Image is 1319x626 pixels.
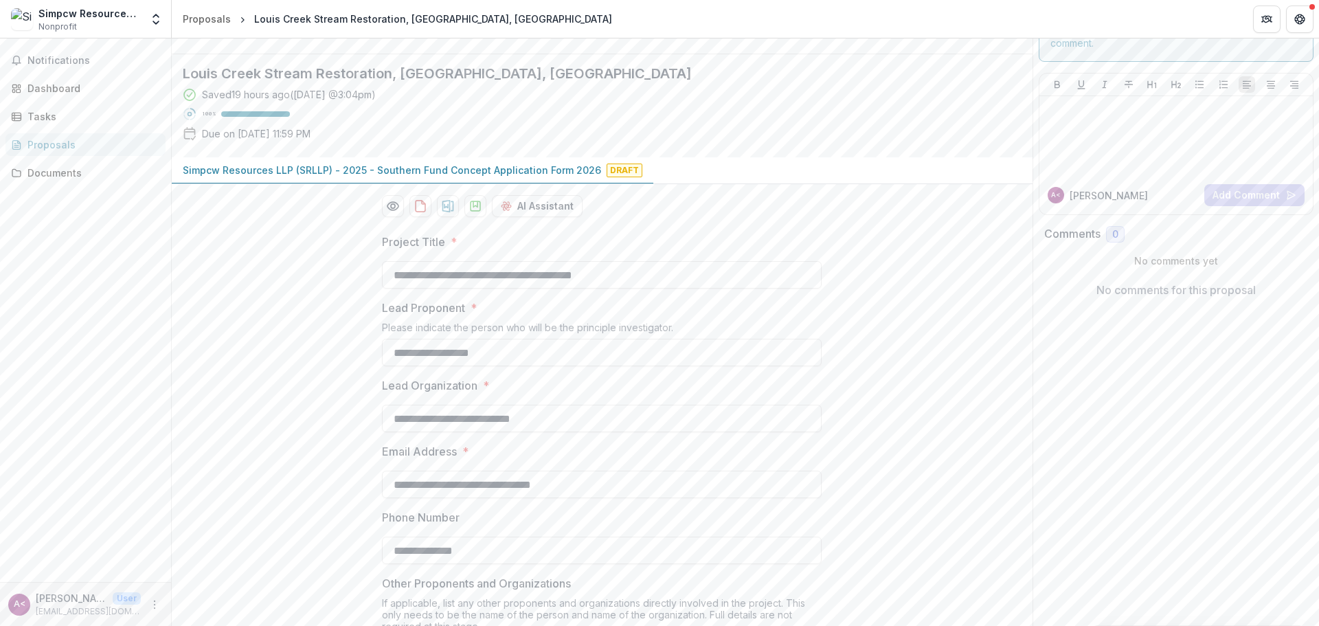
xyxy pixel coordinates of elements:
[409,195,431,217] button: download-proposal
[5,133,166,156] a: Proposals
[1051,192,1061,199] div: Alexandras Terrick <aterrick@simpcwresourcesgroup.com>
[1096,76,1113,93] button: Italicize
[1239,76,1255,93] button: Align Left
[202,109,216,119] p: 100 %
[1286,76,1303,93] button: Align Right
[1070,188,1148,203] p: [PERSON_NAME]
[1096,282,1256,298] p: No comments for this proposal
[5,49,166,71] button: Notifications
[382,377,477,394] p: Lead Organization
[14,600,25,609] div: Alexandras Terrick <aterrick@simpcwresourcesgroup.com>
[183,12,231,26] div: Proposals
[36,605,141,618] p: [EMAIL_ADDRESS][DOMAIN_NAME]
[202,126,311,141] p: Due on [DATE] 11:59 PM
[177,9,618,29] nav: breadcrumb
[382,509,460,526] p: Phone Number
[1144,76,1160,93] button: Heading 1
[1112,229,1118,241] span: 0
[1120,76,1137,93] button: Strike
[146,596,163,613] button: More
[1215,76,1232,93] button: Ordered List
[1044,227,1101,241] h2: Comments
[36,591,107,605] p: [PERSON_NAME] <[EMAIL_ADDRESS][DOMAIN_NAME]>
[183,65,1000,82] h2: Louis Creek Stream Restoration, [GEOGRAPHIC_DATA], [GEOGRAPHIC_DATA]
[382,443,457,460] p: Email Address
[382,234,445,250] p: Project Title
[5,161,166,184] a: Documents
[492,195,583,217] button: AI Assistant
[1191,76,1208,93] button: Bullet List
[1049,76,1066,93] button: Bold
[27,55,160,67] span: Notifications
[177,9,236,29] a: Proposals
[113,592,141,605] p: User
[464,195,486,217] button: download-proposal
[382,300,465,316] p: Lead Proponent
[38,6,141,21] div: Simpcw Resources LLP (SRLLP)
[607,164,642,177] span: Draft
[1253,5,1281,33] button: Partners
[1286,5,1314,33] button: Get Help
[183,163,601,177] p: Simpcw Resources LLP (SRLLP) - 2025 - Southern Fund Concept Application Form 2026
[27,166,155,180] div: Documents
[382,575,571,592] p: Other Proponents and Organizations
[382,322,822,339] div: Please indicate the person who will be the principle investigator.
[27,109,155,124] div: Tasks
[38,21,77,33] span: Nonprofit
[202,87,376,102] div: Saved 19 hours ago ( [DATE] @ 3:04pm )
[1263,76,1279,93] button: Align Center
[5,105,166,128] a: Tasks
[1168,76,1184,93] button: Heading 2
[437,195,459,217] button: download-proposal
[27,81,155,96] div: Dashboard
[1073,76,1090,93] button: Underline
[11,8,33,30] img: Simpcw Resources LLP (SRLLP)
[254,12,612,26] div: Louis Creek Stream Restoration, [GEOGRAPHIC_DATA], [GEOGRAPHIC_DATA]
[146,5,166,33] button: Open entity switcher
[27,137,155,152] div: Proposals
[1044,254,1309,268] p: No comments yet
[382,195,404,217] button: Preview 6b9a1c80-6631-4aba-b738-52d92642b177-0.pdf
[5,77,166,100] a: Dashboard
[1204,184,1305,206] button: Add Comment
